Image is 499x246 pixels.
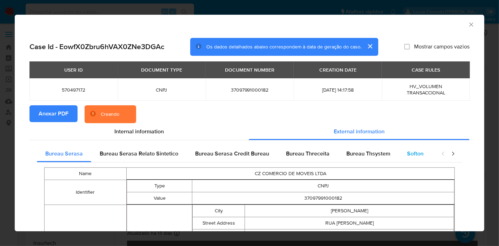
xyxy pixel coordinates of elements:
div: DOCUMENT NUMBER [221,64,279,76]
td: Type [127,180,192,192]
div: USER ID [60,64,87,76]
td: City [193,205,245,217]
div: Creando [101,111,119,118]
td: Postal Code [193,230,245,242]
span: CNPJ [126,87,197,93]
div: closure-recommendation-modal [15,15,484,231]
td: RUA [PERSON_NAME] [245,217,454,230]
span: Os dados detalhados abaixo correspondem à data de geração do caso. [206,43,361,50]
td: Identifier [45,180,127,205]
input: Mostrar campos vazios [404,44,410,49]
span: [DATE] 14:17:58 [302,87,373,93]
span: 37097991000182 [214,87,285,93]
div: CASE RULES [407,64,444,76]
td: 95702000 [245,230,454,242]
td: Name [45,168,127,180]
button: cerrar [361,38,378,55]
div: Detailed info [29,123,470,140]
span: Bureau Serasa [45,149,83,158]
span: Bureau Threceita [286,149,330,158]
span: HV_VOLUMEN TRANSACCIONAL [407,83,445,96]
span: 570497172 [38,87,109,93]
div: CREATION DATE [315,64,361,76]
h2: Case Id - EowfX0Zbru6hVAX0ZNe3DGAc [29,42,164,51]
span: External information [334,127,385,135]
button: Anexar PDF [29,105,78,122]
span: Bureau Thsystem [346,149,390,158]
div: DOCUMENT TYPE [137,64,186,76]
span: Softon [407,149,424,158]
td: CNPJ [192,180,454,192]
span: Bureau Serasa Relato Sintetico [100,149,178,158]
td: Street Address [193,217,245,230]
td: CZ COMERCIO DE MOVEIS LTDA [126,168,454,180]
div: Detailed external info [37,145,434,162]
td: 37097991000182 [192,192,454,205]
button: Fechar a janela [468,21,474,27]
td: Value [127,192,192,205]
span: Bureau Serasa Credit Bureau [195,149,269,158]
span: Anexar PDF [39,106,68,121]
span: Mostrar campos vazios [414,43,470,50]
span: Internal information [114,127,164,135]
td: [PERSON_NAME] [245,205,454,217]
